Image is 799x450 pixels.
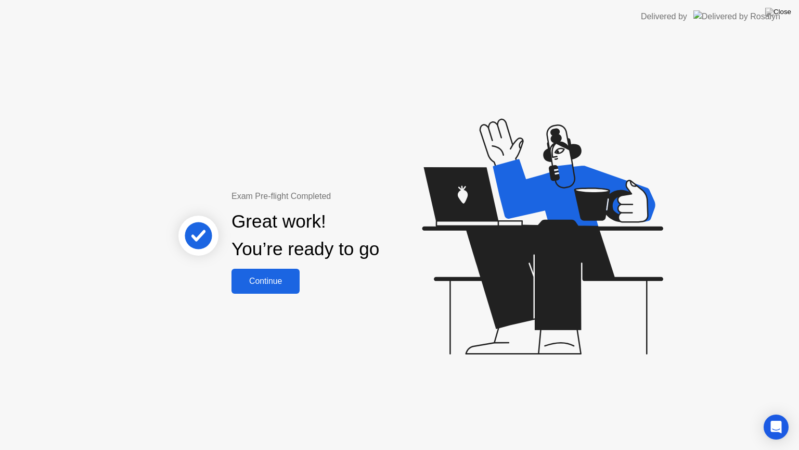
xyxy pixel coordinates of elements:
[235,277,297,286] div: Continue
[231,208,379,263] div: Great work! You’re ready to go
[231,269,300,294] button: Continue
[764,415,789,440] div: Open Intercom Messenger
[765,8,791,16] img: Close
[231,190,446,203] div: Exam Pre-flight Completed
[693,10,780,22] img: Delivered by Rosalyn
[641,10,687,23] div: Delivered by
